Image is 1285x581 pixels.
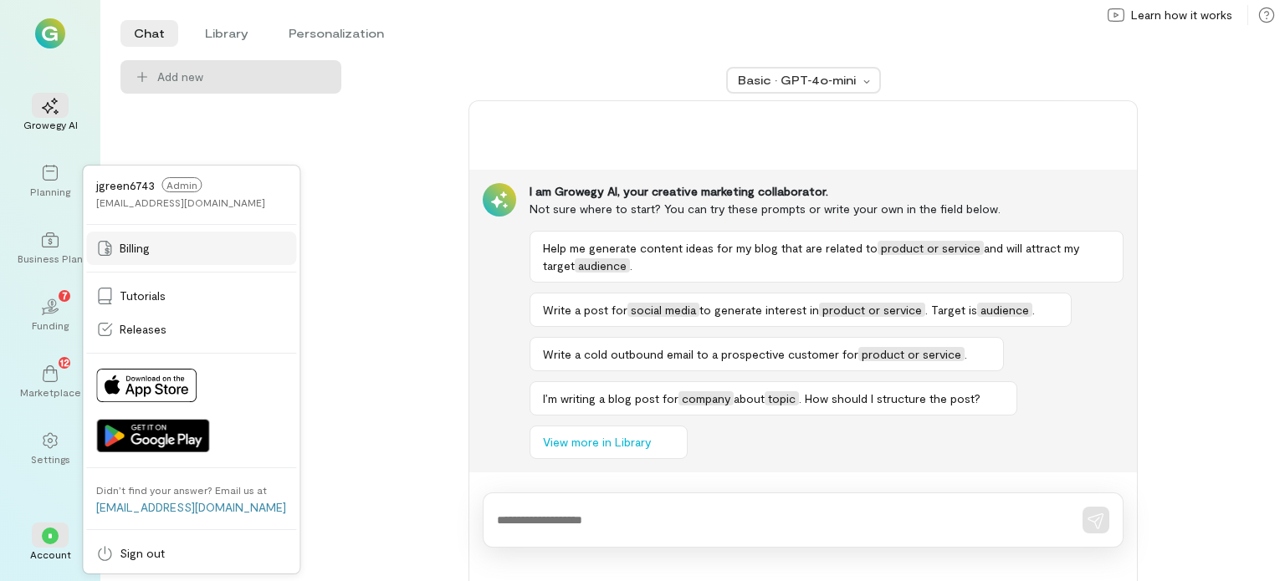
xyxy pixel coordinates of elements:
[819,303,925,317] span: product or service
[20,285,80,345] a: Funding
[20,218,80,278] a: Business Plan
[543,347,858,361] span: Write a cold outbound email to a prospective customer for
[734,391,765,405] span: about
[20,514,80,574] div: *Account
[60,354,69,369] span: 12
[530,231,1124,283] button: Help me generate content ideas for my blog that are related toproduct or serviceand will attract ...
[925,303,977,317] span: . Target is
[878,241,984,255] span: product or service
[1131,7,1232,23] span: Learn how it works
[96,369,197,402] img: Download on App Store
[161,177,202,192] span: Admin
[157,69,203,85] span: Add new
[86,279,296,313] a: Tutorials
[31,452,70,466] div: Settings
[765,391,799,405] span: topic
[543,391,678,405] span: I’m writing a blog post for
[20,84,80,145] a: Growegy AI
[30,548,71,561] div: Account
[858,347,965,361] span: product or service
[530,337,1004,371] button: Write a cold outbound email to a prospective customer forproduct or service.
[120,288,166,304] span: Tutorials
[18,252,83,265] div: Business Plan
[96,419,209,452] img: Get it on Google Play
[977,303,1032,317] span: audience
[20,385,81,399] div: Marketplace
[543,434,651,451] span: View more in Library
[96,178,155,192] span: jgreen6743
[799,391,980,405] span: . How should I structure the post?
[543,303,627,317] span: Write a post for
[62,288,68,303] span: 7
[96,196,265,209] div: [EMAIL_ADDRESS][DOMAIN_NAME]
[86,537,296,570] a: Sign out
[530,293,1072,327] button: Write a post forsocial mediato generate interest inproduct or service. Target isaudience.
[32,319,69,332] div: Funding
[530,381,1017,415] button: I’m writing a blog post forcompanyabouttopic. How should I structure the post?
[23,118,78,131] div: Growegy AI
[530,200,1124,217] div: Not sure where to start? You can try these prompts or write your own in the field below.
[630,258,632,273] span: .
[120,545,165,562] span: Sign out
[543,241,878,255] span: Help me generate content ideas for my blog that are related to
[627,303,699,317] span: social media
[20,151,80,212] a: Planning
[86,313,296,346] a: Releases
[192,20,262,47] li: Library
[120,240,150,257] span: Billing
[30,185,70,198] div: Planning
[96,483,267,497] div: Didn’t find your answer? Email us at
[530,183,1124,200] div: I am Growegy AI, your creative marketing collaborator.
[699,303,819,317] span: to generate interest in
[86,232,296,265] a: Billing
[20,352,80,412] a: Marketplace
[275,20,397,47] li: Personalization
[1032,303,1035,317] span: .
[20,419,80,479] a: Settings
[678,391,734,405] span: company
[96,500,286,514] a: [EMAIL_ADDRESS][DOMAIN_NAME]
[965,347,967,361] span: .
[120,20,178,47] li: Chat
[575,258,630,273] span: audience
[738,72,858,89] div: Basic · GPT‑4o‑mini
[530,426,688,459] button: View more in Library
[120,321,166,338] span: Releases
